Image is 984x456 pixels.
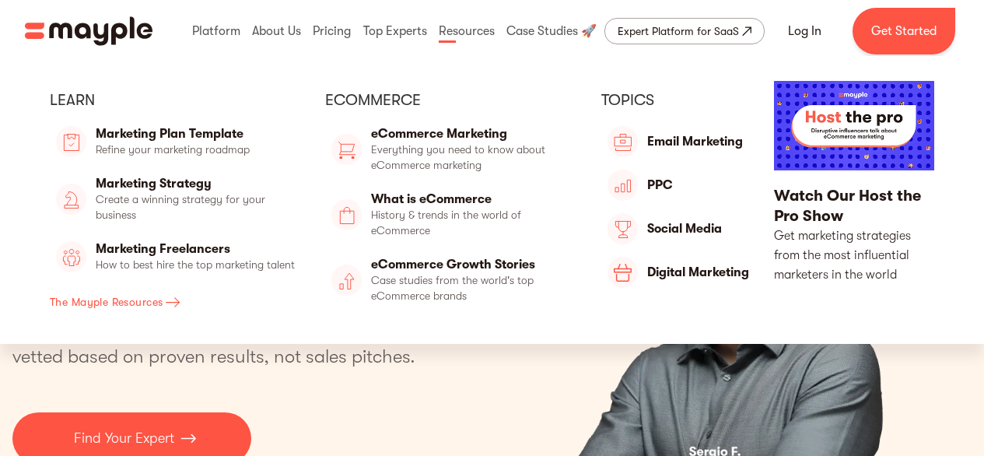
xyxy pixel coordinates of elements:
a: home [25,16,152,46]
div: Expert Platform for SaaS [618,22,739,40]
a: Log In [769,12,840,50]
div: About Us [248,6,305,56]
a: Get Started [853,8,955,54]
div: Platform [188,6,244,56]
a: Expert Platform for SaaS [604,18,765,44]
div: Watch Our Host the Pro Show [774,186,934,226]
div: Resources [435,6,499,56]
a: Watch Our Host the Pro ShowGet marketing strategies from the most influential marketers in the world [774,81,934,319]
div: Learn [50,90,306,110]
p: Find Your Expert [74,428,174,449]
div: Topics [601,90,755,110]
div: Top Experts [359,6,431,56]
img: Mayple Youtube Channel [774,81,934,170]
p: Get marketing strategies from the most influential marketers in the world [774,226,934,285]
div: Pricing [309,6,355,56]
div: The Mayple Resources [50,293,163,311]
img: Mayple logo [25,16,152,46]
a: The Mayple Resources [50,288,306,316]
div: Ecommerce [325,90,582,110]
